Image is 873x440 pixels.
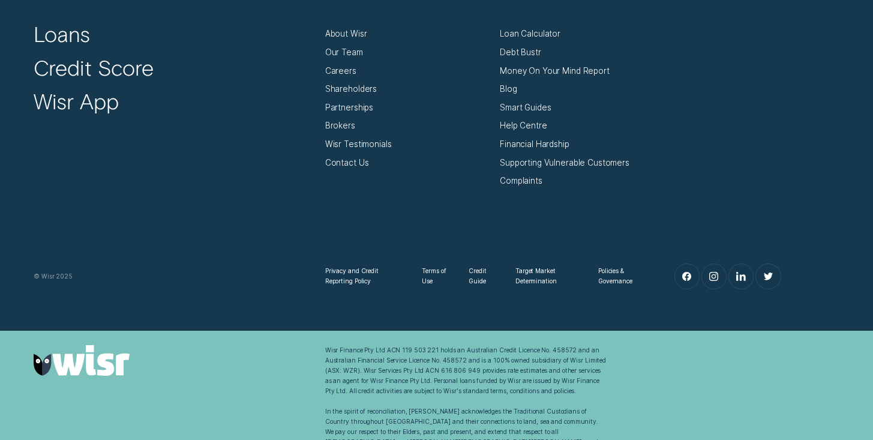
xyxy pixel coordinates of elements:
a: Debt Bustr [500,47,541,58]
a: About Wisr [325,29,367,39]
a: Credit Guide [469,266,497,286]
a: Our Team [325,47,363,58]
a: Facebook [675,264,700,289]
a: Contact Us [325,158,369,168]
a: Instagram [702,264,727,289]
a: Help Centre [500,121,547,131]
img: Wisr [34,345,130,376]
a: Brokers [325,121,355,131]
a: Target Market Determination [515,266,580,286]
a: Loans [34,20,90,47]
a: Wisr App [34,88,118,114]
a: LinkedIn [729,264,754,289]
a: Complaints [500,176,542,186]
a: Careers [325,66,356,76]
a: Privacy and Credit Reporting Policy [325,266,404,286]
a: Twitter [756,264,781,289]
a: Blog [500,84,517,94]
a: Partnerships [325,103,373,113]
a: Money On Your Mind Report [500,66,610,76]
a: Terms of Use [422,266,450,286]
a: Smart Guides [500,103,551,113]
a: Shareholders [325,84,377,94]
a: Loan Calculator [500,29,560,39]
a: Wisr Testimonials [325,139,392,149]
a: Supporting Vulnerable Customers [500,158,629,168]
a: Credit Score [34,54,154,80]
div: © Wisr 2025 [29,271,320,282]
a: Policies & Governance [598,266,646,286]
a: Financial Hardship [500,139,569,149]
